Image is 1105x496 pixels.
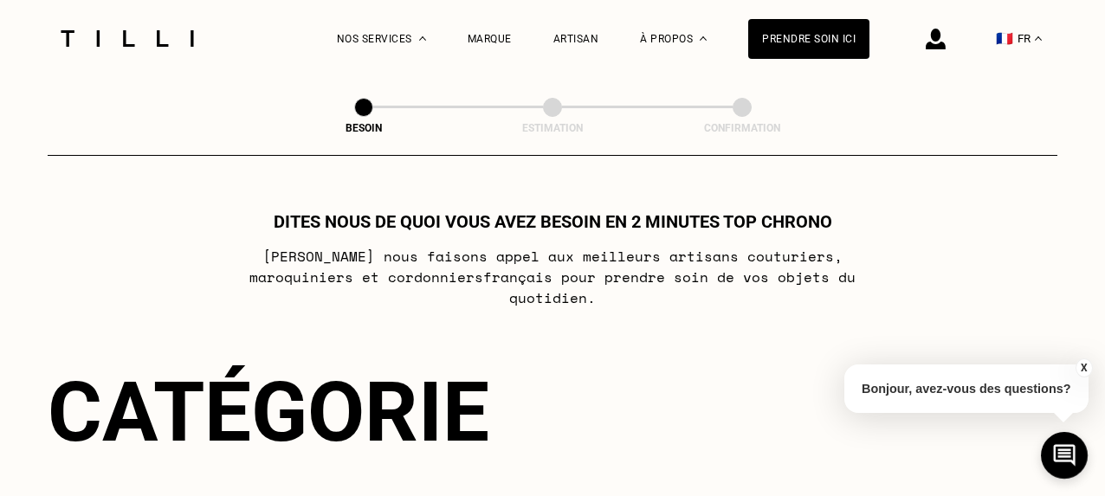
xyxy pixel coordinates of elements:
[1035,36,1042,41] img: menu déroulant
[926,29,946,49] img: icône connexion
[466,122,639,134] div: Estimation
[274,211,832,232] h1: Dites nous de quoi vous avez besoin en 2 minutes top chrono
[553,33,599,45] a: Artisan
[1075,358,1092,377] button: X
[656,122,829,134] div: Confirmation
[277,122,450,134] div: Besoin
[55,30,200,47] img: Logo du service de couturière Tilli
[700,36,707,41] img: Menu déroulant à propos
[210,246,896,308] p: [PERSON_NAME] nous faisons appel aux meilleurs artisans couturiers , maroquiniers et cordonniers ...
[419,36,426,41] img: Menu déroulant
[844,364,1089,413] p: Bonjour, avez-vous des questions?
[996,30,1013,47] span: 🇫🇷
[748,19,869,59] a: Prendre soin ici
[468,33,512,45] a: Marque
[48,364,1057,461] div: Catégorie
